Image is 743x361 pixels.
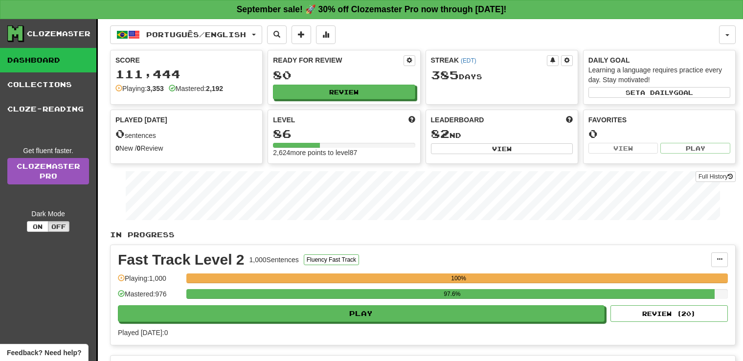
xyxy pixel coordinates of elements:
[431,55,547,65] div: Streak
[249,255,299,265] div: 1,000 Sentences
[118,329,168,337] span: Played [DATE]: 0
[48,221,69,232] button: Off
[588,115,730,125] div: Favorites
[115,55,257,65] div: Score
[189,273,728,283] div: 100%
[169,84,223,93] div: Mastered:
[189,289,715,299] div: 97.6%
[118,273,181,290] div: Playing: 1,000
[273,85,415,99] button: Review
[431,127,450,140] span: 82
[696,171,736,182] button: Full History
[115,115,167,125] span: Played [DATE]
[27,29,90,39] div: Clozemaster
[146,30,246,39] span: Português / English
[588,143,658,154] button: View
[610,305,728,322] button: Review (20)
[118,252,245,267] div: Fast Track Level 2
[304,254,359,265] button: Fluency Fast Track
[273,128,415,140] div: 86
[640,89,674,96] span: a daily
[588,55,730,65] div: Daily Goal
[7,158,89,184] a: ClozemasterPro
[588,65,730,85] div: Learning a language requires practice every day. Stay motivated!
[110,230,736,240] p: In Progress
[237,4,507,14] strong: September sale! 🚀 30% off Clozemaster Pro now through [DATE]!
[431,143,573,154] button: View
[408,115,415,125] span: Score more points to level up
[273,148,415,158] div: 2,624 more points to level 87
[273,115,295,125] span: Level
[660,143,730,154] button: Play
[431,115,484,125] span: Leaderboard
[110,25,262,44] button: Português/English
[588,87,730,98] button: Seta dailygoal
[118,289,181,305] div: Mastered: 976
[115,128,257,140] div: sentences
[431,128,573,140] div: nd
[7,146,89,156] div: Get fluent faster.
[147,85,164,92] strong: 3,353
[316,25,336,44] button: More stats
[273,55,403,65] div: Ready for Review
[115,144,119,152] strong: 0
[588,128,730,140] div: 0
[206,85,223,92] strong: 2,192
[7,209,89,219] div: Dark Mode
[115,68,257,80] div: 111,444
[566,115,573,125] span: This week in points, UTC
[292,25,311,44] button: Add sentence to collection
[118,305,605,322] button: Play
[273,69,415,81] div: 80
[115,127,125,140] span: 0
[115,143,257,153] div: New / Review
[267,25,287,44] button: Search sentences
[461,57,476,64] a: (EDT)
[137,144,141,152] strong: 0
[7,348,81,358] span: Open feedback widget
[431,69,573,82] div: Day s
[431,68,459,82] span: 385
[115,84,164,93] div: Playing:
[27,221,48,232] button: On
